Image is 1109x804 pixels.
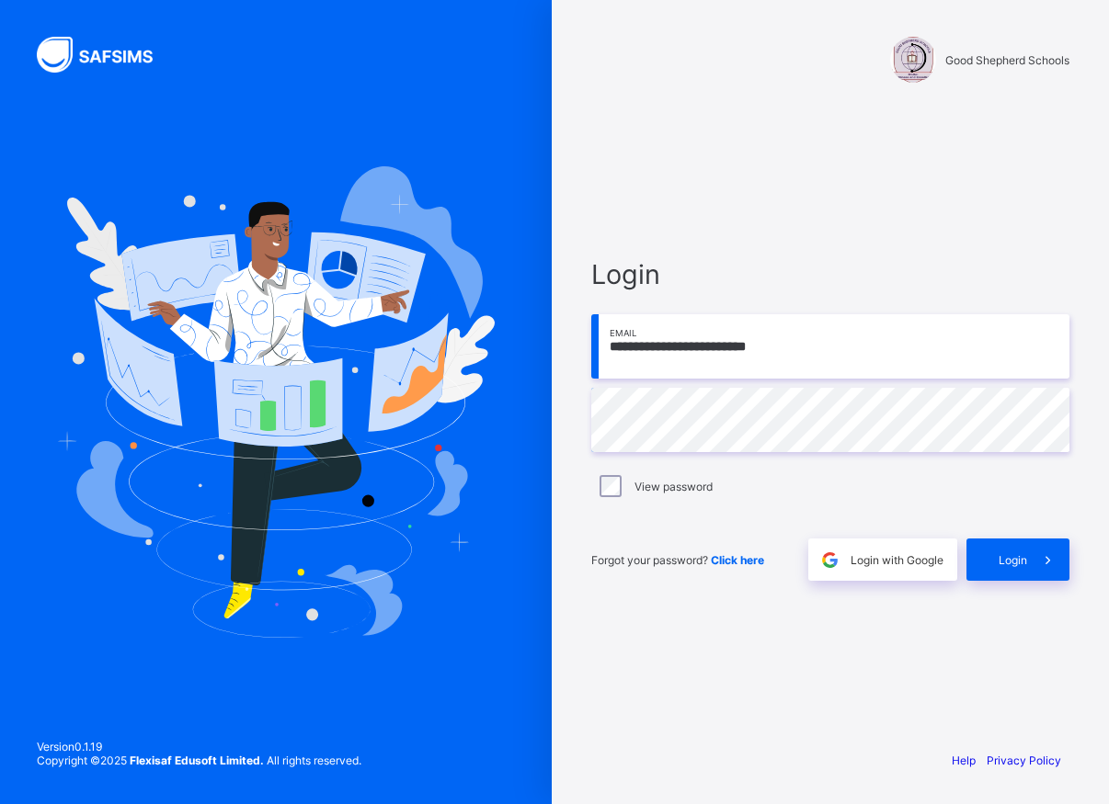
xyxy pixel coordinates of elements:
[591,553,764,567] span: Forgot your password?
[37,37,175,73] img: SAFSIMS Logo
[57,166,495,637] img: Hero Image
[711,553,764,567] a: Click here
[130,753,264,767] strong: Flexisaf Edusoft Limited.
[819,549,840,571] img: google.396cfc9801f0270233282035f929180a.svg
[987,753,1061,767] a: Privacy Policy
[952,753,976,767] a: Help
[999,553,1027,567] span: Login
[635,480,713,493] label: View password
[37,740,361,753] span: Version 0.1.19
[945,53,1069,67] span: Good Shepherd Schools
[37,753,361,767] span: Copyright © 2025 All rights reserved.
[851,553,943,567] span: Login with Google
[591,258,1069,290] span: Login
